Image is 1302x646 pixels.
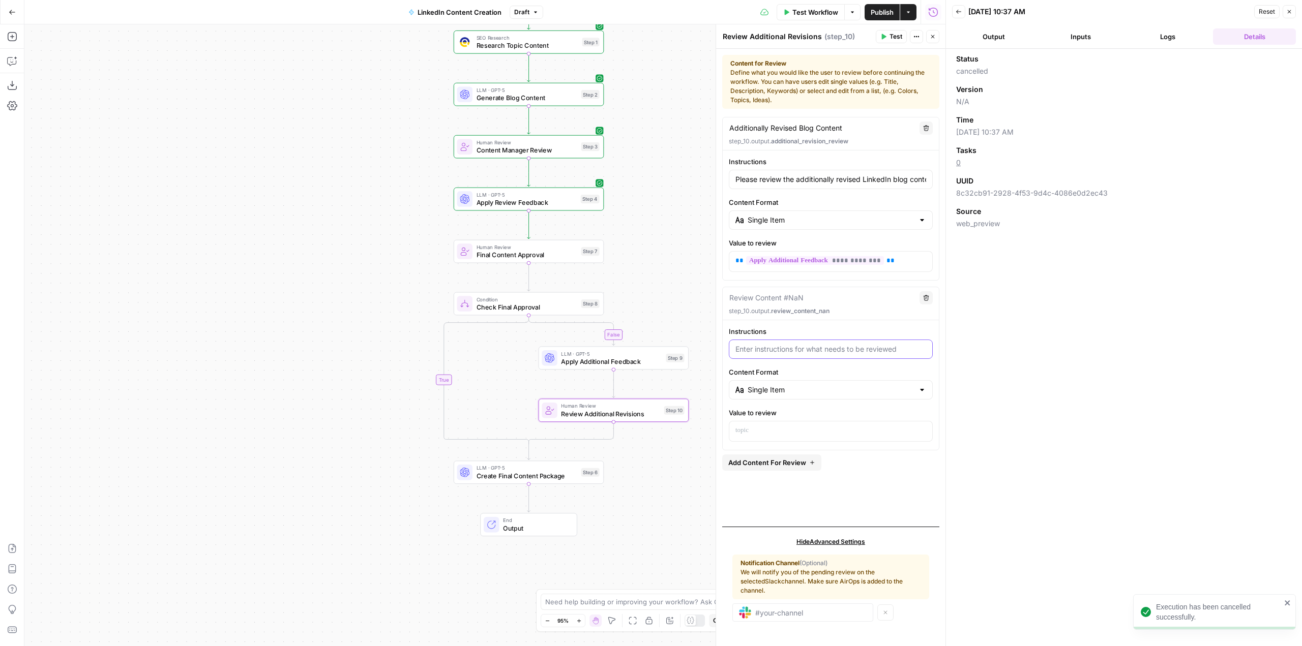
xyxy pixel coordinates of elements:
p: step_10.output. [729,306,933,316]
button: Test [876,30,907,43]
span: Final Content Approval [477,250,577,260]
div: LLM · GPT-5Apply Review FeedbackStep 4 [454,188,604,211]
div: Human ReviewContent Manager ReviewStep 3 [454,135,604,159]
span: [DATE] 10:37 AM [956,127,1292,137]
span: Version [956,84,983,95]
button: Output [952,28,1035,45]
g: Edge from step_7 to step_8 [527,263,530,291]
div: Step 3 [581,142,600,151]
div: Step 8 [581,299,600,308]
g: Edge from step_1 to step_2 [527,54,530,82]
span: web_preview [956,219,1292,229]
input: Single Item [748,385,914,395]
label: Instructions [729,326,933,336]
input: #your-channel [755,608,867,617]
div: LLM · GPT-5Create Final Content PackageStep 6 [454,460,604,484]
span: Apply Additional Feedback [561,356,662,366]
button: Details [1213,28,1296,45]
span: Generate Blog Content [477,93,577,103]
span: Human Review [561,402,660,410]
button: Test Workflow [777,4,844,20]
span: Test Workflow [792,7,838,17]
span: Draft [514,8,529,17]
div: Step 10 [664,406,685,415]
span: Test [890,32,902,41]
span: Content Manager Review [477,145,577,155]
label: Instructions [729,157,933,167]
strong: Content for Review [730,59,931,68]
span: additional_revision_review [771,137,848,145]
img: 3hnddut9cmlpnoegpdll2wmnov83 [460,37,469,47]
div: Step 6 [581,468,600,477]
span: Review Additional Revisions [561,409,660,418]
span: LLM · GPT-5 [477,191,577,198]
div: Define what you would like the user to review before continuing the workflow. You can have users ... [730,59,931,105]
span: Create Final Content Package [477,471,577,480]
span: Apply Review Feedback [477,198,577,207]
span: UUID [956,176,973,186]
div: Step 2 [581,90,600,99]
g: Edge from step_6 to end [527,484,530,512]
span: Human Review [477,138,577,146]
g: Edge from step_4 to step_7 [527,210,530,238]
span: 8c32cb91-2928-4f53-9d4c-4086e0d2ec43 [956,188,1292,198]
input: Enter instructions for what needs to be reviewed [735,344,926,354]
div: ConditionCheck Final ApprovalStep 8 [454,292,604,316]
span: Tasks [956,145,976,156]
div: SEO ResearchResearch Topic ContentStep 1 [454,30,604,54]
div: EndOutput [454,513,604,536]
span: Reset [1259,7,1275,16]
g: Edge from step_8-conditional-end to step_6 [527,442,530,459]
textarea: Review Additional Revisions [723,32,822,42]
div: Step 7 [581,247,600,256]
span: Source [956,206,981,217]
g: Edge from step_8 to step_9 [529,315,615,345]
textarea: Additionally Revised Blog Content [729,123,842,133]
input: Single Item [748,215,914,225]
span: Add Content For Review [728,457,806,468]
g: Edge from step_10 to step_8-conditional-end [529,422,614,444]
g: Edge from step_8 to step_8-conditional-end [444,315,529,444]
span: End [503,516,569,524]
span: Condition [477,295,577,303]
g: Edge from step_2 to step_3 [527,106,530,134]
span: (Optional) [800,559,827,567]
div: Step 9 [666,354,684,362]
div: Execution has been cancelled successfully. [1156,602,1281,622]
img: Slack [739,606,751,619]
span: ( step_10 ) [824,32,855,42]
label: Value to review [729,238,933,248]
div: Step 1 [582,38,599,46]
g: Edge from step_9 to step_10 [612,370,615,397]
span: Check Final Approval [477,302,577,312]
div: Human ReviewReview Additional RevisionsStep 10 [539,398,689,422]
button: Reset [1254,5,1280,18]
p: step_10.output. [729,137,933,146]
span: LLM · GPT-5 [477,464,577,472]
span: LLM · GPT-5 [477,86,577,94]
label: Content Format [729,367,933,377]
button: Inputs [1039,28,1122,45]
g: Edge from step_3 to step_4 [527,159,530,187]
label: Value to review [729,408,933,418]
button: LinkedIn Content Creation [402,4,508,20]
span: cancelled [956,66,1292,76]
span: Output [503,523,569,533]
button: Draft [510,6,543,19]
div: Human ReviewFinal Content ApprovalStep 7 [454,240,604,263]
span: Human Review [477,243,577,251]
span: Time [956,115,973,125]
div: Step 4 [581,195,600,203]
span: N/A [956,97,1292,107]
strong: Notification Channel [741,559,800,567]
span: LinkedIn Content Creation [418,7,501,17]
span: SEO Research [477,34,578,42]
a: 0 [956,158,961,167]
span: Hide Advanced Settings [796,537,865,546]
button: Copy [709,614,732,627]
span: Research Topic Content [477,41,578,50]
button: close [1284,599,1291,607]
span: 95% [557,617,569,625]
g: Edge from start to step_1 [527,2,530,29]
button: Add Content For Review [722,454,821,471]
